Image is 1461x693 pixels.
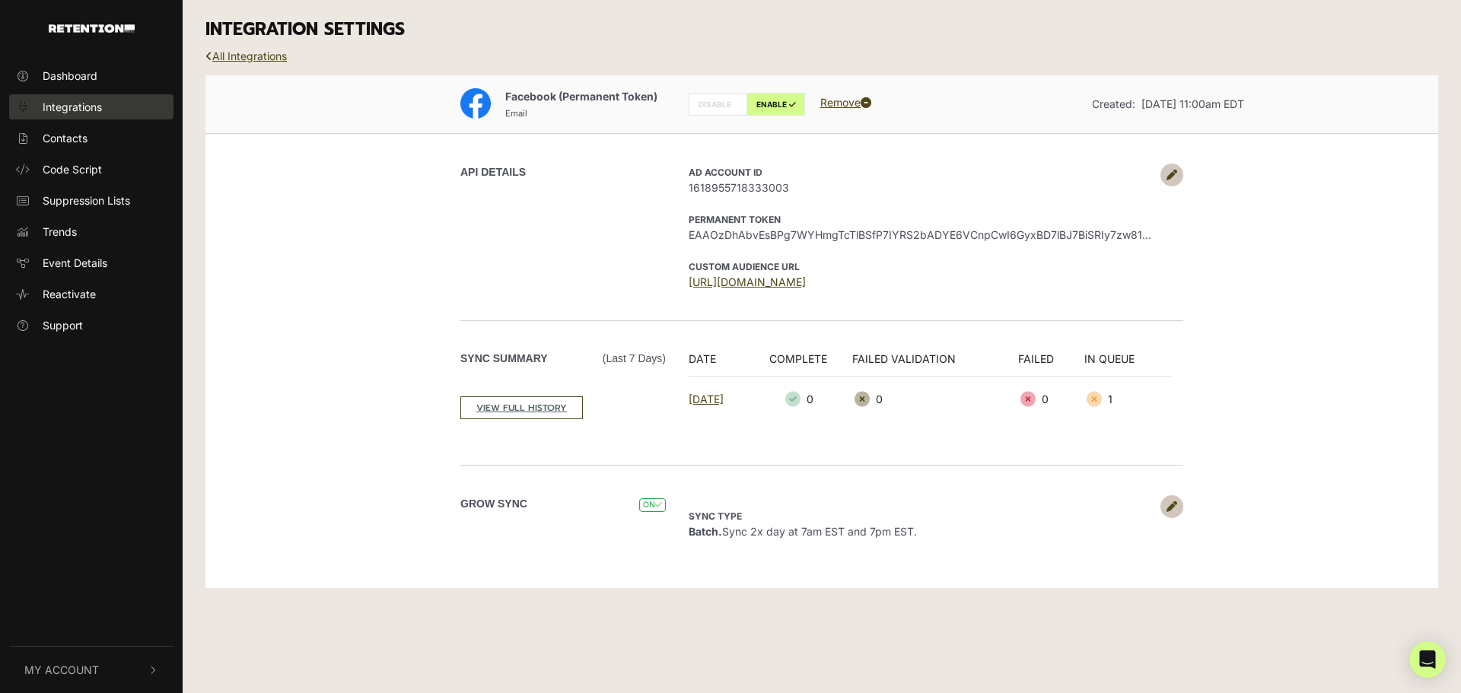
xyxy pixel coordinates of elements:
[689,525,722,538] strong: Batch.
[689,180,1153,196] span: 1618955718333003
[460,164,526,180] label: API DETAILS
[1409,641,1446,678] div: Open Intercom Messenger
[1084,376,1172,422] td: 1
[43,224,77,240] span: Trends
[639,498,666,513] span: ON
[43,255,107,271] span: Event Details
[1092,97,1135,110] span: Created:
[9,63,173,88] a: Dashboard
[1018,376,1084,422] td: 0
[49,24,135,33] img: Retention.com
[43,286,96,302] span: Reactivate
[753,376,852,422] td: 0
[205,19,1438,40] h3: INTEGRATION SETTINGS
[9,281,173,307] a: Reactivate
[43,317,83,333] span: Support
[852,351,1018,377] th: FAILED VALIDATION
[1141,97,1244,110] span: [DATE] 11:00am EDT
[43,161,102,177] span: Code Script
[746,93,805,116] label: ENABLE
[689,510,742,522] strong: Sync type
[43,68,97,84] span: Dashboard
[9,313,173,338] a: Support
[9,126,173,151] a: Contacts
[460,88,491,119] img: Facebook (Permanent Token)
[689,509,917,538] span: Sync 2x day at 7am EST and 7pm EST.
[24,662,99,678] span: My Account
[852,376,1018,422] td: 0
[43,192,130,208] span: Suppression Lists
[1018,351,1084,377] th: FAILED
[460,351,666,367] label: Sync Summary
[689,275,806,288] a: [URL][DOMAIN_NAME]
[689,393,724,405] a: [DATE]
[460,396,583,419] a: VIEW FULL HISTORY
[9,250,173,275] a: Event Details
[820,96,871,109] a: Remove
[505,90,657,103] span: Facebook (Permanent Token)
[689,351,753,377] th: DATE
[689,93,747,116] label: DISABLE
[689,167,762,178] strong: AD Account ID
[9,647,173,693] button: My Account
[460,496,527,512] label: Grow Sync
[753,351,852,377] th: COMPLETE
[43,99,102,115] span: Integrations
[1084,351,1172,377] th: IN QUEUE
[689,227,1153,243] span: EAAOzDhAbvEsBPg7WYHmgTcTlBSfP7IYRS2bADYE6VCnpCwI6GyxBD7lBJ7BiSRIy7zw81YmILP4Yr5BHisLNs6sRkwl0GCPl...
[205,49,287,62] a: All Integrations
[9,94,173,119] a: Integrations
[43,130,88,146] span: Contacts
[689,214,781,225] strong: Permanent Token
[603,351,666,367] span: (Last 7 days)
[9,157,173,182] a: Code Script
[9,188,173,213] a: Suppression Lists
[9,219,173,244] a: Trends
[505,108,527,119] small: Email
[689,261,800,272] strong: CUSTOM AUDIENCE URL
